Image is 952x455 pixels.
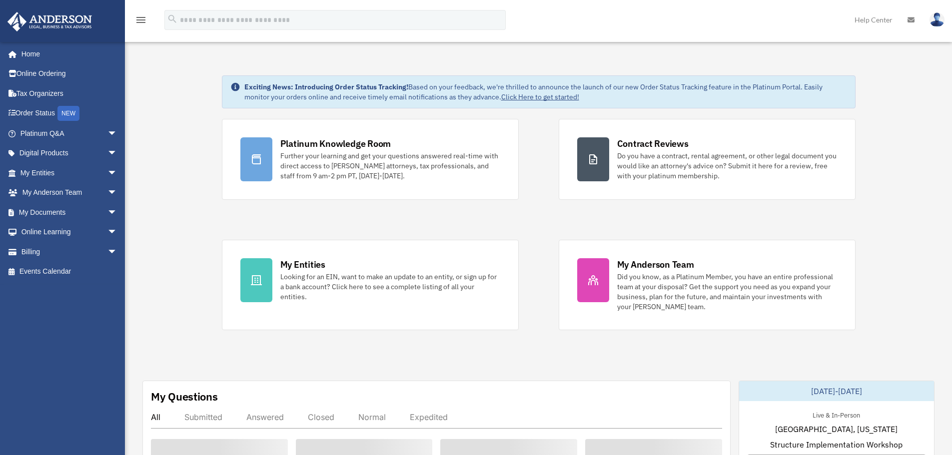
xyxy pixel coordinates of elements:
div: My Anderson Team [617,258,694,271]
div: Based on your feedback, we're thrilled to announce the launch of our new Order Status Tracking fe... [244,82,847,102]
a: Online Ordering [7,64,132,84]
div: My Questions [151,389,218,404]
div: Further your learning and get your questions answered real-time with direct access to [PERSON_NAM... [280,151,500,181]
div: Do you have a contract, rental agreement, or other legal document you would like an attorney's ad... [617,151,837,181]
strong: Exciting News: Introducing Order Status Tracking! [244,82,408,91]
img: User Pic [930,12,945,27]
span: arrow_drop_down [107,183,127,203]
i: search [167,13,178,24]
a: Tax Organizers [7,83,132,103]
img: Anderson Advisors Platinum Portal [4,12,95,31]
div: All [151,412,160,422]
a: Online Learningarrow_drop_down [7,222,132,242]
a: menu [135,17,147,26]
a: My Documentsarrow_drop_down [7,202,132,222]
a: Click Here to get started! [501,92,579,101]
a: Platinum Knowledge Room Further your learning and get your questions answered real-time with dire... [222,119,519,200]
div: [DATE]-[DATE] [739,381,934,401]
div: Closed [308,412,334,422]
div: Normal [358,412,386,422]
span: [GEOGRAPHIC_DATA], [US_STATE] [775,423,898,435]
div: Did you know, as a Platinum Member, you have an entire professional team at your disposal? Get th... [617,272,837,312]
div: Submitted [184,412,222,422]
a: Digital Productsarrow_drop_down [7,143,132,163]
a: My Entities Looking for an EIN, want to make an update to an entity, or sign up for a bank accoun... [222,240,519,330]
div: Expedited [410,412,448,422]
div: Live & In-Person [805,409,868,420]
a: My Anderson Team Did you know, as a Platinum Member, you have an entire professional team at your... [559,240,856,330]
span: Structure Implementation Workshop [770,439,903,451]
span: arrow_drop_down [107,222,127,243]
a: Order StatusNEW [7,103,132,124]
a: Contract Reviews Do you have a contract, rental agreement, or other legal document you would like... [559,119,856,200]
div: My Entities [280,258,325,271]
i: menu [135,14,147,26]
a: My Anderson Teamarrow_drop_down [7,183,132,203]
span: arrow_drop_down [107,123,127,144]
div: NEW [57,106,79,121]
a: Home [7,44,127,64]
div: Looking for an EIN, want to make an update to an entity, or sign up for a bank account? Click her... [280,272,500,302]
a: My Entitiesarrow_drop_down [7,163,132,183]
div: Platinum Knowledge Room [280,137,391,150]
div: Answered [246,412,284,422]
span: arrow_drop_down [107,163,127,183]
span: arrow_drop_down [107,143,127,164]
div: Contract Reviews [617,137,689,150]
span: arrow_drop_down [107,242,127,262]
a: Events Calendar [7,262,132,282]
span: arrow_drop_down [107,202,127,223]
a: Platinum Q&Aarrow_drop_down [7,123,132,143]
a: Billingarrow_drop_down [7,242,132,262]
